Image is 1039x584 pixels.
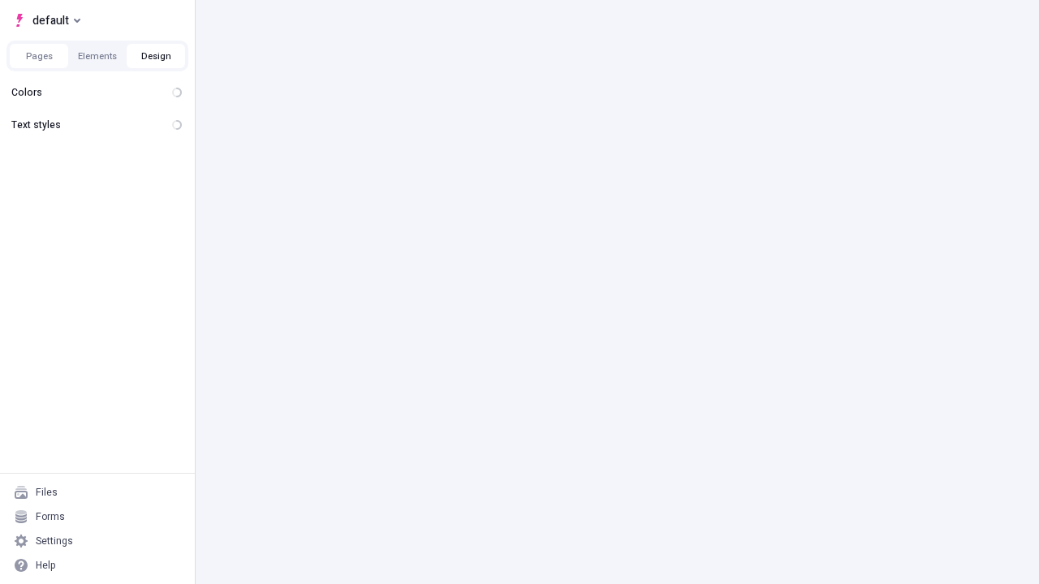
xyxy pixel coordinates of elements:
button: Pages [10,44,68,68]
div: Settings [36,535,73,547]
div: Files [36,486,58,499]
span: default [32,11,69,30]
div: Help [36,559,56,572]
div: Forms [36,510,65,523]
button: Design [127,44,185,68]
button: Select site [6,8,87,32]
div: Text styles [11,118,161,131]
div: Colors [11,86,161,99]
button: Elements [68,44,127,68]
